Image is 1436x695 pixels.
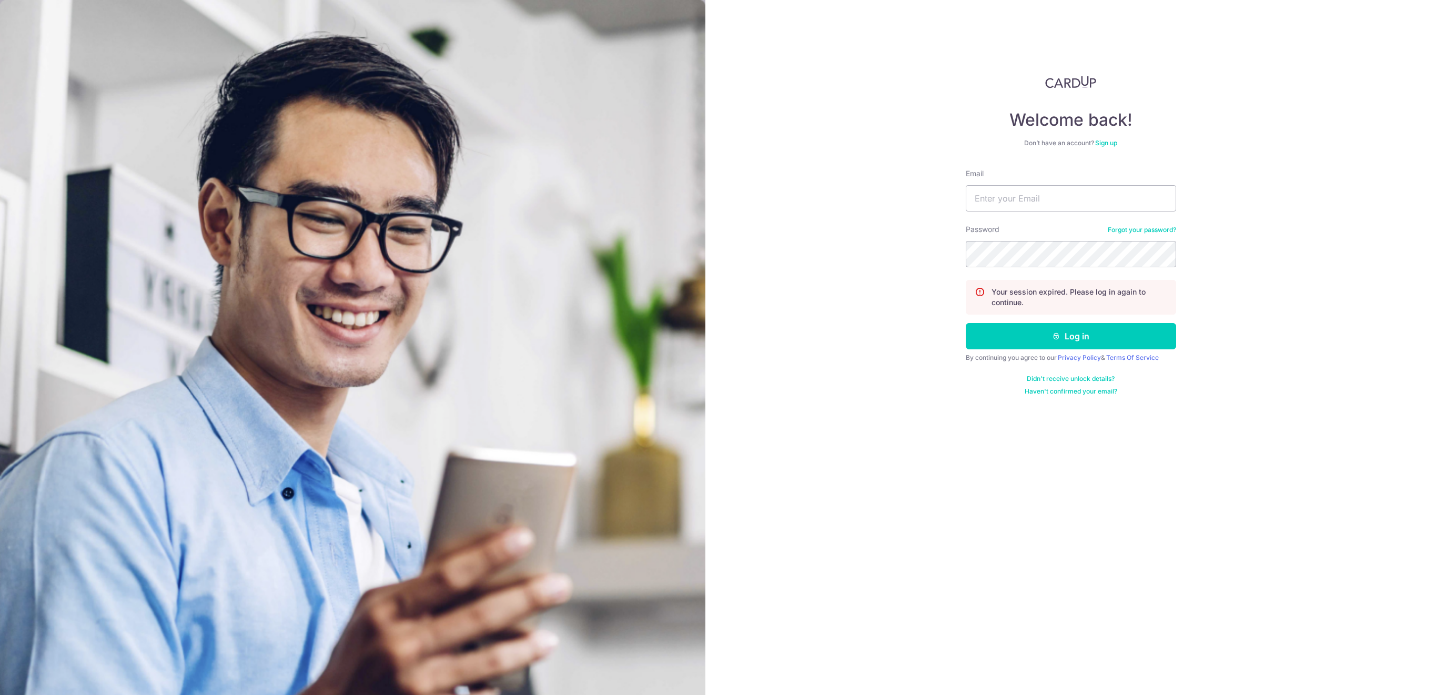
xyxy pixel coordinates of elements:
[1095,139,1117,147] a: Sign up
[966,224,999,235] label: Password
[966,354,1176,362] div: By continuing you agree to our &
[1045,76,1097,88] img: CardUp Logo
[966,139,1176,147] div: Don’t have an account?
[1106,354,1159,361] a: Terms Of Service
[1025,387,1117,396] a: Haven't confirmed your email?
[966,185,1176,211] input: Enter your Email
[1027,375,1115,383] a: Didn't receive unlock details?
[966,109,1176,130] h4: Welcome back!
[992,287,1167,308] p: Your session expired. Please log in again to continue.
[1058,354,1101,361] a: Privacy Policy
[966,168,984,179] label: Email
[966,323,1176,349] button: Log in
[1108,226,1176,234] a: Forgot your password?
